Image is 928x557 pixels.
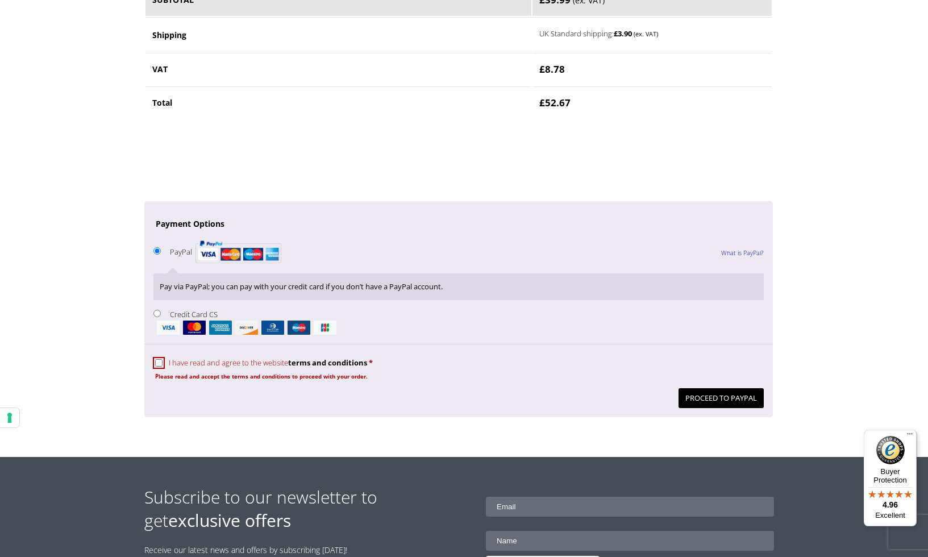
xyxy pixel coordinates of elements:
input: I have read and agree to the websiteterms and conditions * [155,359,163,367]
button: Menu [903,430,917,443]
span: £ [539,96,545,109]
span: 4.96 [883,500,898,509]
bdi: 8.78 [539,63,565,76]
bdi: 52.67 [539,96,571,109]
input: Email [486,497,774,517]
img: discover [235,321,258,335]
small: (ex. VAT) [634,30,658,38]
th: Total [145,86,531,119]
strong: exclusive offers [168,509,291,532]
span: £ [614,28,618,39]
a: What is PayPal? [721,238,764,268]
abbr: required [369,358,373,368]
img: dinersclub [261,321,284,335]
label: Credit Card CS [153,309,764,335]
a: terms and conditions [288,358,367,368]
p: Buyer Protection [864,467,917,484]
img: Trusted Shops Trustmark [876,436,905,464]
p: Pay via PayPal; you can pay with your credit card if you don’t have a PayPal account. [160,280,756,293]
h2: Subscribe to our newsletter to get [144,485,464,532]
p: Please read and accept the terms and conditions to proceed with your order. [155,370,762,383]
img: PayPal acceptance mark [195,237,281,267]
span: I have read and agree to the website [169,358,367,368]
label: PayPal [170,247,281,257]
img: amex [209,321,232,335]
input: Name [486,531,774,551]
img: maestro [288,321,310,335]
bdi: 3.90 [614,28,632,39]
p: Excellent [864,511,917,520]
button: Trusted Shops TrustmarkBuyer Protection4.96Excellent [864,430,917,526]
img: mastercard [183,321,206,335]
img: jcb [314,321,336,335]
img: visa [157,321,180,335]
label: UK Standard shipping: [539,26,742,40]
span: £ [539,63,545,76]
th: VAT [145,53,531,85]
th: Shipping [145,17,531,52]
iframe: reCAPTCHA [144,133,317,177]
button: Proceed to PayPal [679,388,764,408]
